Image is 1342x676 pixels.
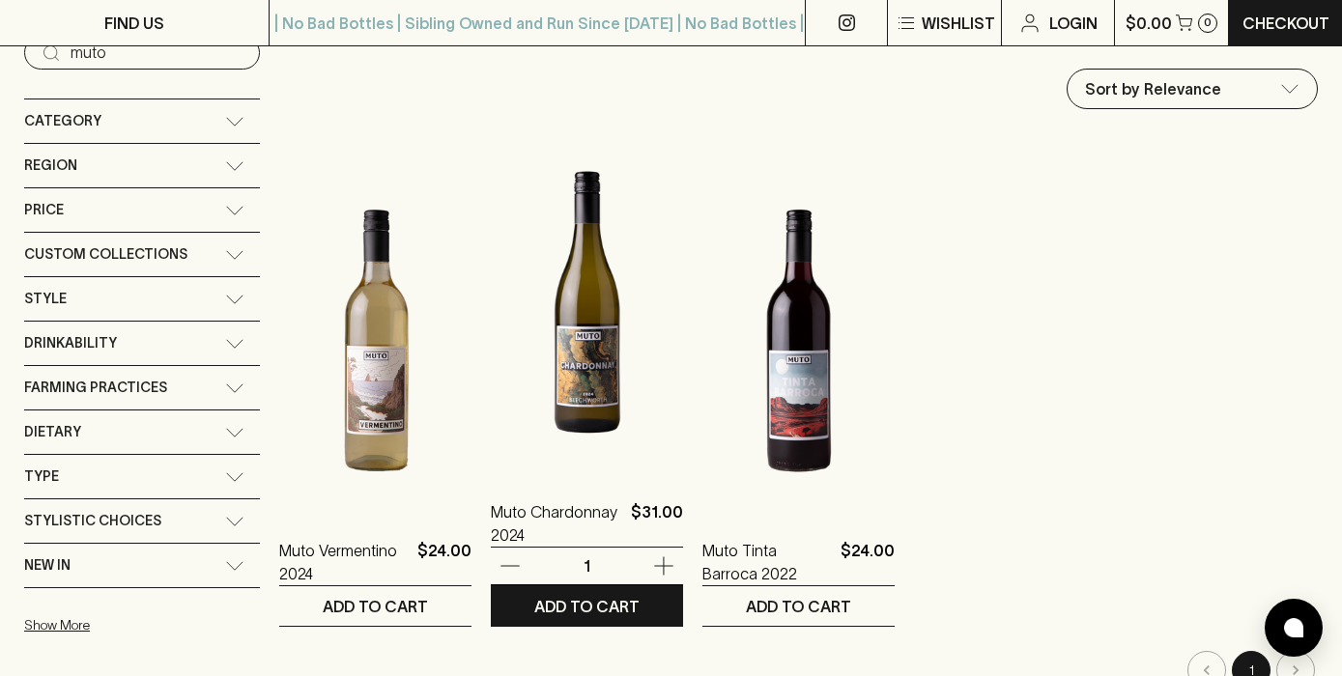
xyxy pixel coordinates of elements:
p: ADD TO CART [323,595,428,618]
div: Dietary [24,410,260,454]
a: Muto Tinta Barroca 2022 [702,539,833,585]
p: 1 [564,555,611,577]
p: Login [1049,12,1098,35]
button: ADD TO CART [491,586,683,626]
img: bubble-icon [1284,618,1303,637]
a: Muto Chardonnay 2024 [491,500,623,547]
img: Muto Tinta Barroca 2022 [702,172,895,510]
span: Dietary [24,420,81,444]
p: $0.00 [1126,12,1172,35]
p: $24.00 [841,539,895,585]
div: New In [24,544,260,587]
p: $31.00 [631,500,683,547]
span: Category [24,109,101,133]
input: Try “Pinot noir” [71,38,244,69]
p: ADD TO CART [746,595,851,618]
a: Muto Vermentino 2024 [279,539,410,585]
div: Drinkability [24,322,260,365]
span: Type [24,465,59,489]
img: Muto Vermentino 2024 [279,172,471,510]
span: Stylistic Choices [24,509,161,533]
p: Wishlist [922,12,995,35]
div: Region [24,144,260,187]
p: FIND US [104,12,164,35]
button: ADD TO CART [702,586,895,626]
img: Muto Chardonnay 2024 [491,133,683,471]
div: Farming Practices [24,366,260,409]
span: Style [24,287,67,311]
span: Custom Collections [24,242,187,267]
span: Region [24,154,77,178]
div: Style [24,277,260,321]
div: Custom Collections [24,233,260,276]
button: Show More [24,606,277,645]
span: Drinkability [24,331,117,355]
div: Sort by Relevance [1068,70,1317,108]
span: New In [24,553,71,577]
p: Checkout [1242,12,1329,35]
p: $24.00 [417,539,471,585]
p: 0 [1204,17,1212,28]
span: Price [24,198,64,222]
div: Price [24,188,260,232]
div: Category [24,99,260,143]
span: Farming Practices [24,376,167,400]
p: ADD TO CART [534,595,640,618]
div: Type [24,455,260,498]
button: ADD TO CART [279,586,471,626]
p: Sort by Relevance [1085,77,1221,100]
div: Stylistic Choices [24,499,260,543]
